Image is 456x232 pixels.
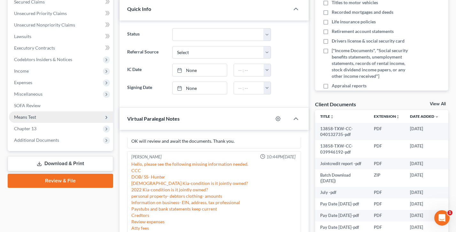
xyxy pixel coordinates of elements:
[131,154,162,160] div: [PERSON_NAME]
[315,210,369,221] td: Pay Date [DATE]-pdf
[369,158,405,169] td: PDF
[14,80,32,85] span: Expenses
[369,169,405,187] td: ZIP
[127,6,151,12] span: Quick Info
[234,64,264,76] input: -- : --
[332,9,393,15] span: Recorded mortgages and deeds
[315,158,369,169] td: Jointcredit report -pdf
[447,210,452,215] span: 1
[434,210,450,226] iframe: Intercom live chat
[14,45,55,51] span: Executory Contracts
[369,140,405,158] td: PDF
[14,68,29,74] span: Income
[14,11,67,16] span: Unsecured Priority Claims
[234,82,264,94] input: -- : --
[14,57,72,62] span: Codebtors Insiders & Notices
[430,102,446,106] a: View All
[435,115,439,119] i: expand_more
[315,140,369,158] td: 13858-TXW-CC-039946192-pdf
[14,137,59,143] span: Additional Documents
[14,114,36,120] span: Means Test
[396,115,400,119] i: unfold_more
[8,174,113,188] a: Review & File
[315,123,369,140] td: 13858-TXW-CC-040132735-pdf
[9,8,113,19] a: Unsecured Priority Claims
[369,210,405,221] td: PDF
[14,103,41,108] span: SOFA Review
[14,34,31,39] span: Lawsuits
[332,83,367,89] span: Appraisal reports
[14,126,36,131] span: Chapter 13
[410,114,439,119] a: Date Added expand_more
[127,116,180,122] span: Virtual Paralegal Notes
[9,42,113,54] a: Executory Contracts
[315,169,369,187] td: Batch Download ([DATE])
[369,123,405,140] td: PDF
[405,210,444,221] td: [DATE]
[124,64,169,76] label: IC Date
[374,114,400,119] a: Extensionunfold_more
[405,158,444,169] td: [DATE]
[332,47,410,79] span: ["Income Documents", "Social security benefits statements, unemployment statements, records of re...
[405,198,444,210] td: [DATE]
[14,22,75,28] span: Unsecured Nonpriority Claims
[124,82,169,94] label: Signing Date
[9,19,113,31] a: Unsecured Nonpriority Claims
[124,28,169,41] label: Status
[8,156,113,171] a: Download & Print
[369,198,405,210] td: PDF
[330,115,334,119] i: unfold_more
[9,31,113,42] a: Lawsuits
[131,161,297,231] div: Hello, please see the following missing information needed. CCC DOB/ SS- Hunter [DEMOGRAPHIC_DATA...
[405,187,444,198] td: [DATE]
[267,154,296,160] span: 10:44PM[DATE]
[405,169,444,187] td: [DATE]
[405,140,444,158] td: [DATE]
[173,64,227,76] a: None
[315,187,369,198] td: July -pdf
[9,100,113,111] a: SOFA Review
[315,198,369,210] td: Pay Date [DATE]-pdf
[369,187,405,198] td: PDF
[14,91,43,97] span: Miscellaneous
[332,28,394,35] span: Retirement account statements
[332,19,376,25] span: Life insurance policies
[320,114,334,119] a: Titleunfold_more
[315,101,356,108] div: Client Documents
[332,38,405,44] span: Drivers license & social security card
[405,123,444,140] td: [DATE]
[131,138,297,144] div: OK will review and await the documents. Thank you.
[124,46,169,59] label: Referral Source
[173,82,227,94] a: None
